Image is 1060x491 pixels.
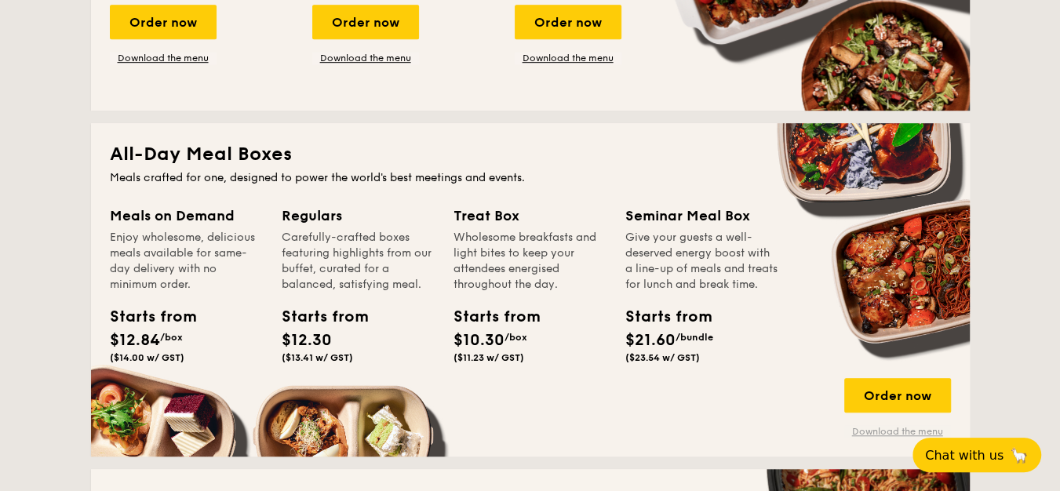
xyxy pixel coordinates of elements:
span: 🦙 [1010,446,1029,464]
span: ($13.41 w/ GST) [282,352,353,363]
span: $12.84 [110,331,160,350]
span: $21.60 [625,331,676,350]
div: Meals crafted for one, designed to power the world's best meetings and events. [110,170,951,186]
div: Treat Box [454,205,606,227]
span: /box [505,332,527,343]
div: Seminar Meal Box [625,205,778,227]
div: Starts from [110,305,180,329]
span: /box [160,332,183,343]
span: /bundle [676,332,713,343]
button: Chat with us🦙 [912,438,1041,472]
div: Order now [844,378,951,413]
span: ($14.00 w/ GST) [110,352,184,363]
div: Order now [312,5,419,39]
div: Starts from [282,305,352,329]
div: Carefully-crafted boxes featuring highlights from our buffet, curated for a balanced, satisfying ... [282,230,435,293]
span: $12.30 [282,331,332,350]
div: Meals on Demand [110,205,263,227]
span: ($11.23 w/ GST) [454,352,524,363]
span: $10.30 [454,331,505,350]
div: Enjoy wholesome, delicious meals available for same-day delivery with no minimum order. [110,230,263,293]
div: Give your guests a well-deserved energy boost with a line-up of meals and treats for lunch and br... [625,230,778,293]
h2: All-Day Meal Boxes [110,142,951,167]
div: Starts from [625,305,696,329]
a: Download the menu [515,52,621,64]
span: Chat with us [925,448,1004,463]
a: Download the menu [844,425,951,438]
div: Order now [110,5,217,39]
span: ($23.54 w/ GST) [625,352,700,363]
div: Order now [515,5,621,39]
div: Starts from [454,305,524,329]
a: Download the menu [110,52,217,64]
div: Wholesome breakfasts and light bites to keep your attendees energised throughout the day. [454,230,606,293]
div: Regulars [282,205,435,227]
a: Download the menu [312,52,419,64]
